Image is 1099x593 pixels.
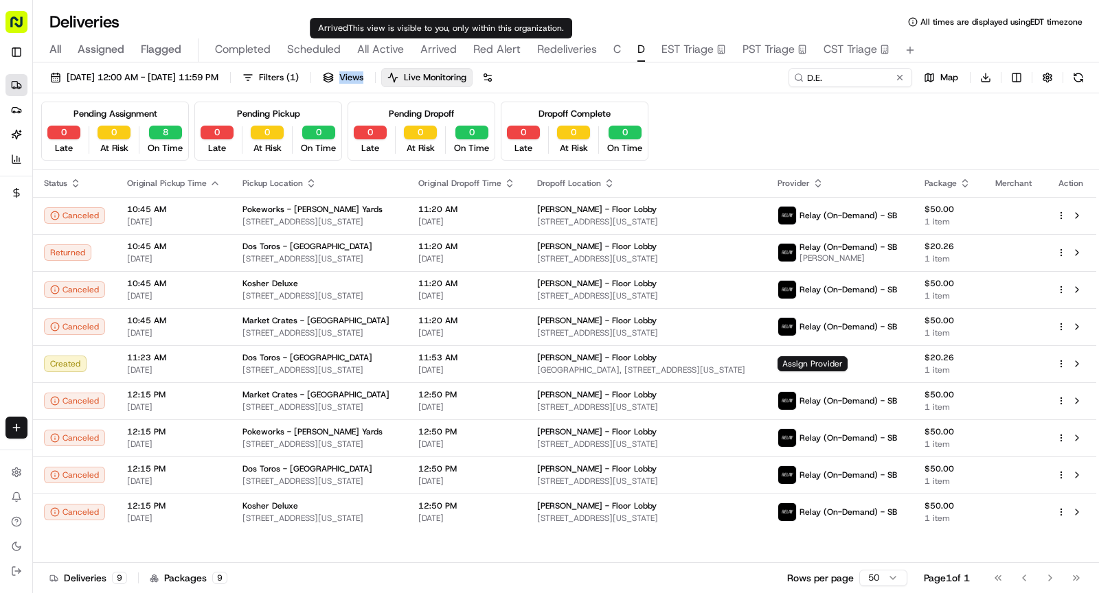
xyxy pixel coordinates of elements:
span: [DATE] [122,212,150,223]
span: 10:45 AM [127,315,220,326]
span: 12:50 PM [418,463,515,474]
span: $50.00 [925,278,973,289]
span: 11:20 AM [418,204,515,215]
span: Package [925,178,957,189]
span: [STREET_ADDRESS][US_STATE] [242,439,396,450]
span: Completed [215,41,271,58]
button: Refresh [1069,68,1088,87]
span: Kosher Deluxe [242,500,298,511]
span: [PERSON_NAME] - Floor Lobby [537,500,657,511]
span: Arrived [420,41,457,58]
button: Start new chat [234,135,250,151]
span: 12:50 PM [418,500,515,511]
p: Rows per page [787,571,854,585]
span: [PERSON_NAME] [43,212,111,223]
span: Red Alert [473,41,521,58]
span: [PERSON_NAME] - Floor Lobby [537,352,657,363]
span: [DATE] [127,364,220,375]
button: Live Monitoring [381,68,473,87]
span: [STREET_ADDRESS][US_STATE] [537,327,755,338]
span: [STREET_ADDRESS][US_STATE] [537,290,755,301]
div: Pending Dropoff [389,108,454,120]
span: Relay (On-Demand) - SB [800,242,897,253]
span: Merchant [995,178,1032,189]
span: [DATE] [418,327,515,338]
span: Dos Toros - [GEOGRAPHIC_DATA] [242,352,372,363]
span: Relay (On-Demand) - SB [800,210,897,221]
span: CST Triage [824,41,877,58]
img: relay_logo_black.png [778,466,796,484]
span: PST Triage [743,41,795,58]
span: [STREET_ADDRESS][US_STATE] [537,402,755,412]
span: [DATE] [418,476,515,487]
span: Late [514,142,532,154]
span: 10:45 AM [127,278,220,289]
span: Pokeworks - [PERSON_NAME] Yards [242,204,383,215]
span: 12:50 PM [418,426,515,437]
span: • [114,212,119,223]
span: On Time [607,142,642,154]
span: [DATE] [127,513,220,524]
span: [DATE] [127,476,220,487]
span: [DATE] [127,253,220,264]
span: 1 item [925,476,973,487]
div: Pending Pickup [237,108,300,120]
button: 0 [354,126,387,139]
span: Late [361,142,379,154]
input: Clear [36,88,227,102]
span: [DATE] [127,290,220,301]
span: 1 item [925,290,973,301]
button: [DATE] 12:00 AM - [DATE] 11:59 PM [44,68,225,87]
span: Relay (On-Demand) - SB [800,507,897,518]
span: 11:20 AM [418,315,515,326]
button: Canceled [44,430,105,446]
button: 0 [98,126,131,139]
span: [DATE] [127,402,220,412]
div: Dropoff Complete0Late0At Risk0On Time [501,102,648,161]
span: [STREET_ADDRESS][US_STATE] [537,476,755,487]
span: On Time [148,142,183,154]
span: Views [339,71,363,84]
button: Canceled [44,281,105,298]
div: Action [1056,178,1085,189]
span: [PERSON_NAME] [800,253,897,264]
img: Alessandra Gomez [14,199,36,221]
span: [PERSON_NAME] - Floor Lobby [537,389,657,400]
span: [STREET_ADDRESS][US_STATE] [537,253,755,264]
div: Packages [150,571,227,585]
span: Kosher Deluxe [242,278,298,289]
button: Canceled [44,504,105,520]
div: 9 [112,572,127,584]
span: 10:45 AM [127,241,220,252]
span: Pokeworks - [PERSON_NAME] Yards [242,426,383,437]
span: 11:20 AM [418,278,515,289]
span: Status [44,178,67,189]
div: Canceled [44,318,105,335]
button: Map [918,68,964,87]
span: Map [940,71,958,84]
span: [STREET_ADDRESS][US_STATE] [242,364,396,375]
span: Provider [778,178,810,189]
span: This view is visible to you, only within this organization. [348,23,564,34]
span: [DATE] [418,290,515,301]
div: Canceled [44,207,105,224]
div: Pending Assignment0Late0At Risk8On Time [41,102,189,161]
span: All Active [357,41,404,58]
span: [STREET_ADDRESS][US_STATE] [242,476,396,487]
span: [PERSON_NAME] - Floor Lobby [537,426,657,437]
img: relay_logo_black.png [778,503,796,521]
div: We're available if you need us! [47,144,174,155]
span: Relay (On-Demand) - SB [800,321,897,332]
span: 1 item [925,513,973,524]
span: Late [208,142,226,154]
div: Pending Assignment [73,108,157,120]
span: [STREET_ADDRESS][US_STATE] [242,253,396,264]
div: Pending Dropoff0Late0At Risk0On Time [348,102,495,161]
span: 1 item [925,253,973,264]
span: Market Crates - [GEOGRAPHIC_DATA] [242,389,389,400]
button: 0 [404,126,437,139]
span: [DATE] [127,216,220,227]
button: 0 [251,126,284,139]
span: [DATE] [418,364,515,375]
